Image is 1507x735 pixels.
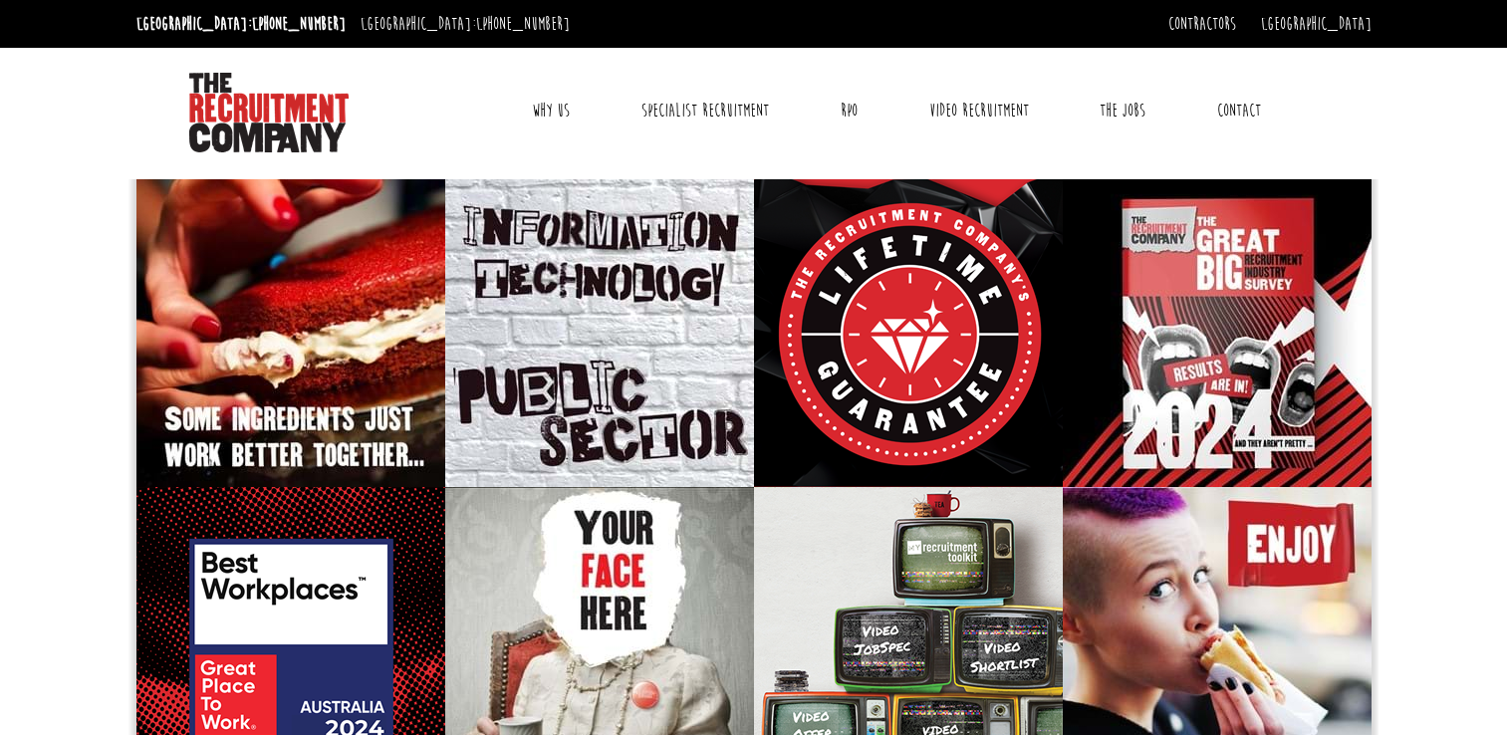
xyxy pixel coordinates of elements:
[476,13,570,35] a: [PHONE_NUMBER]
[914,86,1044,135] a: Video Recruitment
[1085,86,1160,135] a: The Jobs
[826,86,873,135] a: RPO
[252,13,346,35] a: [PHONE_NUMBER]
[627,86,784,135] a: Specialist Recruitment
[1081,561,1264,592] h3: Tell Us What You think
[1081,323,1353,404] p: We did a survey to see what people thought of the recruitment industry. Want to know what we found?
[772,321,1044,374] p: The recruitment industry's first ever LIFETIME GUARANTEE
[189,73,349,152] img: The Recruitment Company
[154,548,343,579] h3: Best Workplace 2023/24
[154,308,426,389] p: We enjoy what we do and we work hard to make sure our customers enjoy it too.
[1081,603,1353,711] p: We want to be the recruitment agency that makes things better. Give us feedback on the recruitmen...
[772,279,921,310] h3: Lifetime Guarantee
[517,86,585,135] a: Why Us
[463,534,571,565] h3: Join our team
[1168,13,1236,35] a: Contractors
[1202,86,1276,135] a: Contact
[463,267,735,429] p: We operate within only a few markets and have recruited in these for over 20 years building good ...
[463,225,665,256] h3: What We Do & Who Does It
[356,8,575,40] li: [GEOGRAPHIC_DATA]:
[1261,13,1372,35] a: [GEOGRAPHIC_DATA]
[1081,250,1353,312] h3: The Great Big Recruitment Industry Survey
[154,589,426,724] p: We were named as Australia’s Best Workplace (under 30 employees category) 2021/22 and 22/23 and A...
[131,8,351,40] li: [GEOGRAPHIC_DATA]:
[772,561,953,592] h3: My Recruitment Toolkit
[772,603,1044,711] p: Attracting the right people to your company is hard, that’s why we built My Recruitment Toolkit, ...
[154,266,366,297] h3: Need Help Finding Someone?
